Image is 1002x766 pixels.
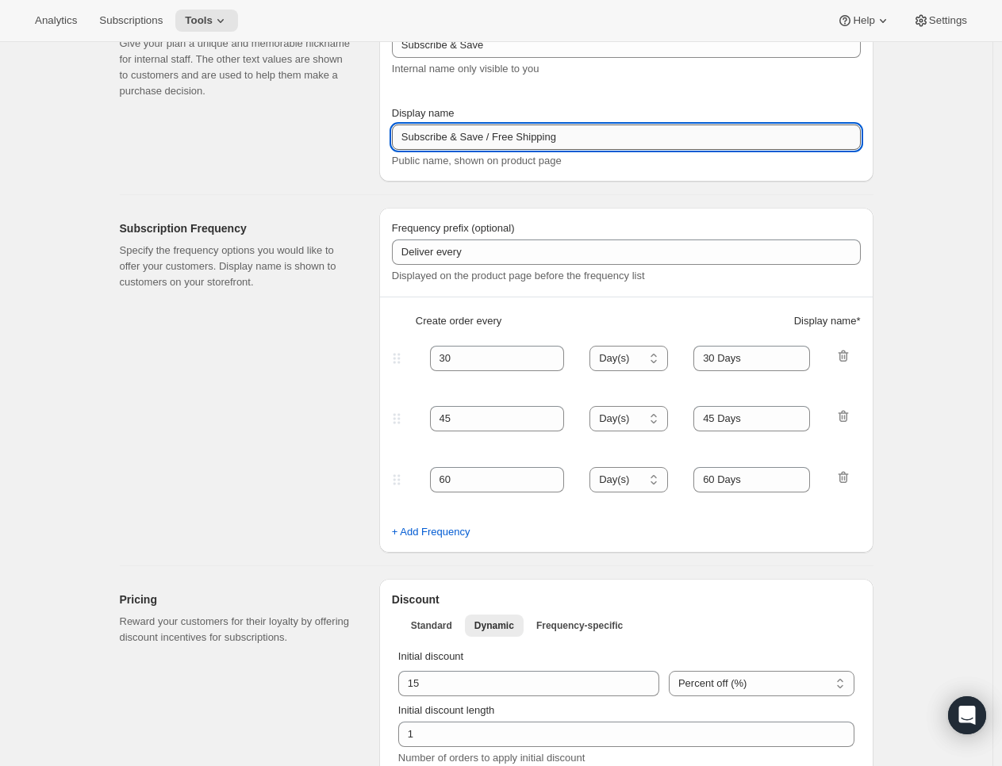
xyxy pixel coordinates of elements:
[99,14,163,27] span: Subscriptions
[185,14,213,27] span: Tools
[827,10,900,32] button: Help
[392,239,861,265] input: Deliver every
[392,270,645,282] span: Displayed on the product page before the frequency list
[398,704,494,716] span: Initial discount length
[120,243,354,290] p: Specify the frequency options you would like to offer your customers. Display name is shown to cu...
[411,619,452,632] span: Standard
[392,107,455,119] span: Display name
[474,619,514,632] span: Dynamic
[120,614,354,645] p: Reward your customers for their loyalty by offering discount incentives for subscriptions.
[120,220,354,236] h2: Subscription Frequency
[794,313,861,329] span: Display name *
[392,33,861,58] input: Subscribe & Save
[90,10,172,32] button: Subscriptions
[929,14,967,27] span: Settings
[120,592,354,607] h2: Pricing
[398,722,831,747] input: 3
[25,10,86,32] button: Analytics
[693,346,810,371] input: 1 month
[948,696,986,734] div: Open Intercom Messenger
[693,406,810,431] input: 1 month
[392,124,861,150] input: Subscribe & Save
[398,671,635,696] input: 10
[392,524,470,540] span: + Add Frequency
[416,313,501,329] span: Create order every
[392,63,539,75] span: Internal name only visible to you
[536,619,623,632] span: Frequency-specific
[382,519,480,545] button: + Add Frequency
[392,592,861,607] h2: Discount
[175,10,238,32] button: Tools
[398,649,854,665] p: Initial discount
[398,752,585,764] span: Number of orders to apply initial discount
[693,467,810,492] input: 1 month
[120,36,354,99] p: Give your plan a unique and memorable nickname for internal staff. The other text values are show...
[392,155,562,167] span: Public name, shown on product page
[392,222,515,234] span: Frequency prefix (optional)
[904,10,977,32] button: Settings
[35,14,77,27] span: Analytics
[853,14,874,27] span: Help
